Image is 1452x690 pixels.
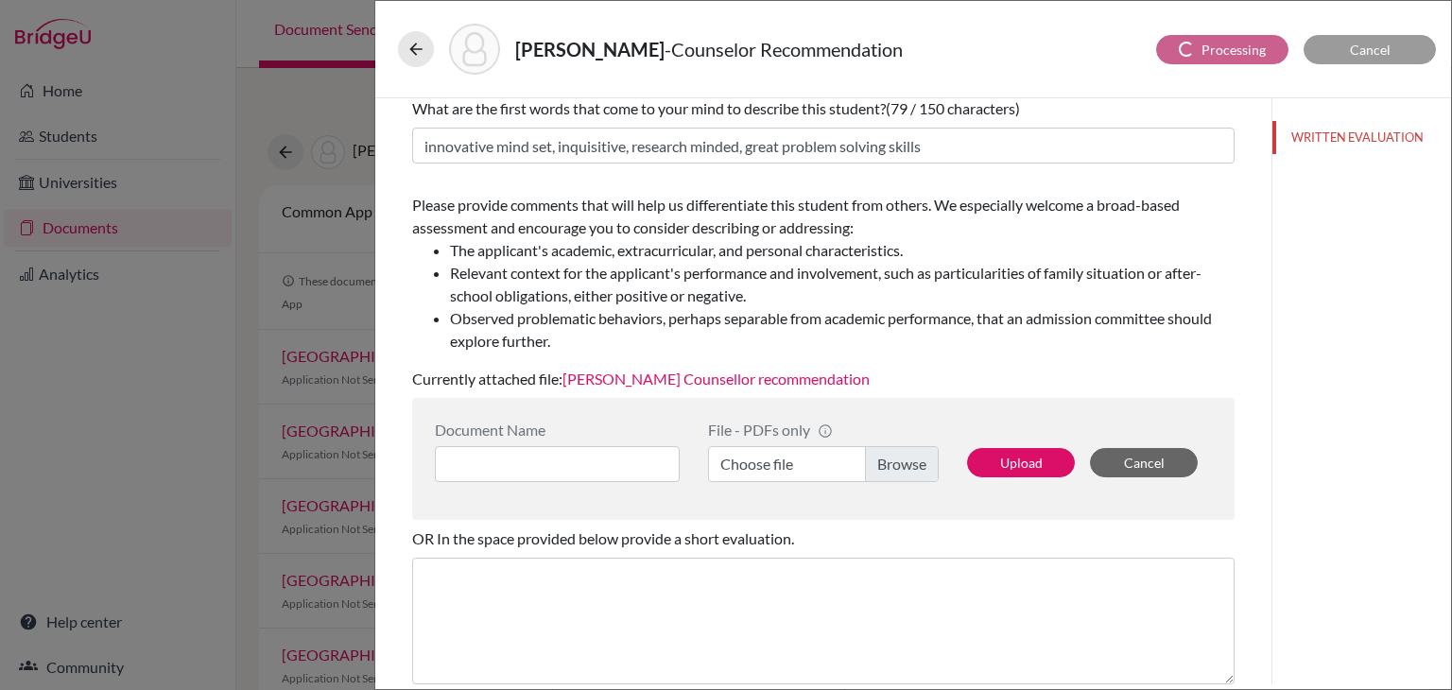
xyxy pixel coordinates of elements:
[412,529,794,547] span: OR In the space provided below provide a short evaluation.
[412,196,1235,353] span: Please provide comments that will help us differentiate this student from others. We especially w...
[886,99,1020,117] span: (79 / 150 characters)
[1272,121,1451,154] button: WRITTEN EVALUATION
[412,99,886,117] span: What are the first words that come to your mind to describe this student?
[450,262,1235,307] li: Relevant context for the applicant's performance and involvement, such as particularities of fami...
[818,423,833,439] span: info
[967,448,1075,477] button: Upload
[450,239,1235,262] li: The applicant's academic, extracurricular, and personal characteristics.
[1090,448,1198,477] button: Cancel
[450,307,1235,353] li: Observed problematic behaviors, perhaps separable from academic performance, that an admission co...
[708,421,939,439] div: File - PDFs only
[708,446,939,482] label: Choose file
[562,370,870,388] a: [PERSON_NAME] Counsellor recommendation
[515,38,665,60] strong: [PERSON_NAME]
[665,38,903,60] span: - Counselor Recommendation
[412,186,1235,398] div: Currently attached file:
[435,421,680,439] div: Document Name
